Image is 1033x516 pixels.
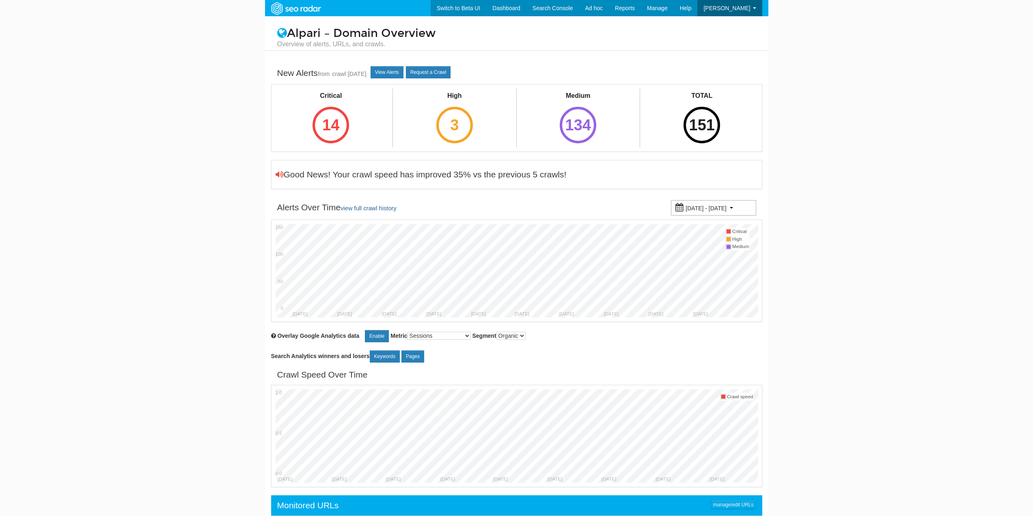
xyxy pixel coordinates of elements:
[271,350,425,363] label: Search Analytics winners and losers
[390,332,470,340] label: Metric
[271,27,762,49] h1: Alpari – Domain Overview
[684,107,720,143] div: 151
[560,107,596,143] div: 134
[277,499,339,512] div: Monitored URLs
[401,350,424,363] a: Pages
[406,66,451,78] a: Request a Crawl
[676,91,727,101] div: TOTAL
[703,5,750,11] span: [PERSON_NAME]
[370,350,400,363] a: Keywords
[276,168,567,181] div: Good News! Your crawl speed has improved 35% vs the previous 5 crawls!
[680,5,692,11] span: Help
[305,91,356,101] div: Critical
[277,67,367,80] div: New Alerts
[436,107,473,143] div: 3
[277,369,368,381] div: Crawl Speed Over Time
[732,235,749,243] td: High
[727,393,754,401] td: Crawl speed
[365,330,389,342] a: Enable
[341,205,397,212] a: view full crawl history
[732,228,749,235] td: Critical
[371,66,403,78] a: View Alerts
[472,332,525,340] label: Segment
[268,1,324,16] img: SEORadar
[533,5,573,11] span: Search Console
[408,332,471,340] select: Metric
[277,201,397,214] div: Alerts Over Time
[429,91,480,101] div: High
[615,5,635,11] span: Reports
[496,332,526,340] select: Segment
[686,205,727,212] small: [DATE] - [DATE]
[647,5,668,11] span: Manage
[585,5,603,11] span: Ad hoc
[277,332,359,339] span: Overlay chart with Google Analytics data
[318,71,330,77] small: from
[332,71,367,77] a: crawl [DATE]
[711,500,756,509] a: manage/edit URLs
[277,40,756,49] small: Overview of alerts, URLs, and crawls.
[552,91,604,101] div: Medium
[313,107,349,143] div: 14
[732,243,749,250] td: Medium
